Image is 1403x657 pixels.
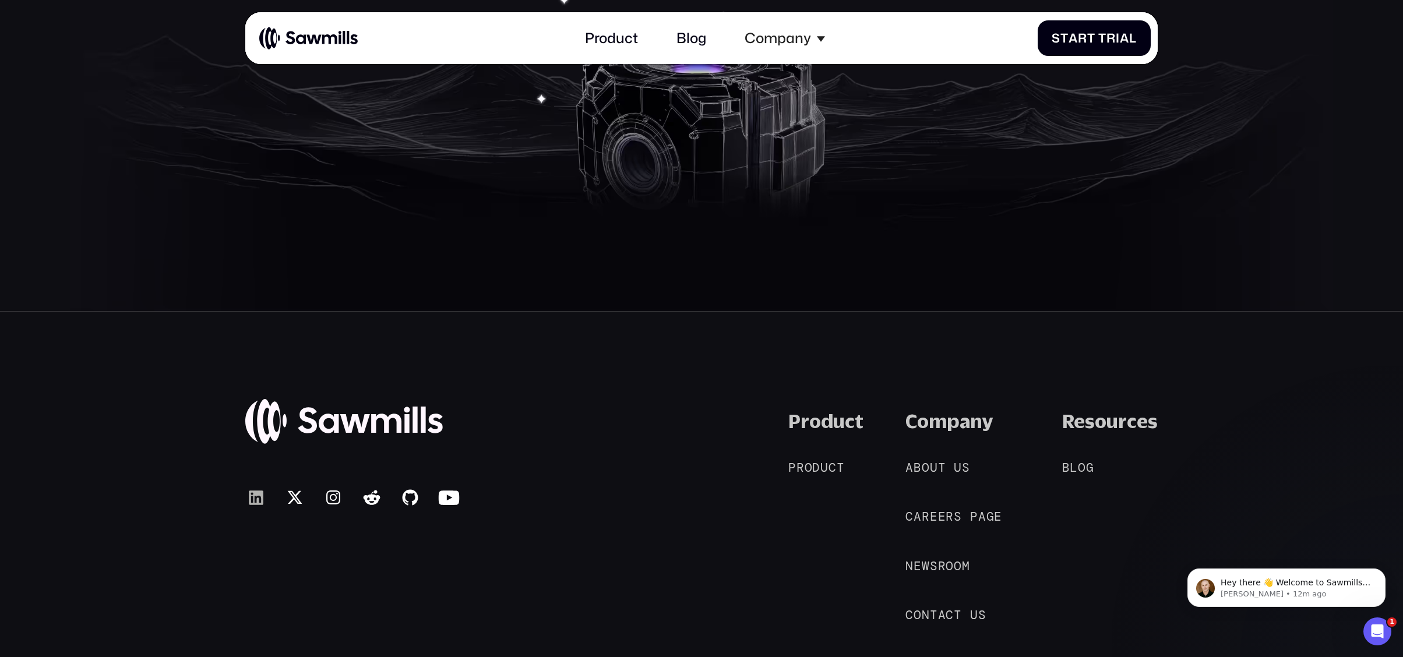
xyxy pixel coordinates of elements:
[946,559,954,574] span: o
[574,19,648,57] a: Product
[1120,31,1129,45] span: a
[1062,461,1070,475] span: B
[1363,617,1391,645] iframe: Intercom live chat
[905,508,1020,526] a: Careerspage
[922,608,930,623] span: n
[1087,31,1095,45] span: t
[1052,31,1060,45] span: S
[1038,20,1150,56] a: StartTrial
[905,409,993,433] div: Company
[914,608,922,623] span: o
[1098,31,1106,45] span: T
[905,459,988,476] a: Aboutus
[812,461,820,475] span: d
[1387,617,1397,627] span: 1
[938,608,946,623] span: a
[914,510,922,524] span: a
[930,461,938,475] span: u
[946,510,954,524] span: r
[788,459,862,476] a: Product
[922,559,930,574] span: w
[666,19,717,57] a: Blog
[1062,459,1112,476] a: Blog
[1129,31,1137,45] span: l
[954,608,962,623] span: t
[978,608,986,623] span: s
[829,461,837,475] span: c
[946,608,954,623] span: c
[970,510,978,524] span: p
[938,461,946,475] span: t
[905,510,914,524] span: C
[905,461,914,475] span: A
[796,461,805,475] span: r
[905,557,988,575] a: Newsroom
[986,510,995,524] span: g
[954,510,962,524] span: s
[994,510,1002,524] span: e
[962,461,970,475] span: s
[922,510,930,524] span: r
[788,461,796,475] span: P
[745,30,811,47] div: Company
[938,510,946,524] span: e
[1116,31,1120,45] span: i
[970,608,978,623] span: u
[1106,31,1116,45] span: r
[1070,461,1078,475] span: l
[930,510,938,524] span: e
[938,559,946,574] span: r
[914,559,922,574] span: e
[954,461,962,475] span: u
[962,559,970,574] span: m
[930,608,938,623] span: t
[788,409,863,433] div: Product
[837,461,845,475] span: t
[1062,409,1158,433] div: Resources
[978,510,986,524] span: a
[734,19,836,57] div: Company
[1086,461,1094,475] span: g
[930,559,938,574] span: s
[1078,31,1087,45] span: r
[905,608,914,623] span: C
[1060,31,1069,45] span: t
[805,461,813,475] span: o
[905,559,914,574] span: N
[820,461,829,475] span: u
[1069,31,1078,45] span: a
[1078,461,1086,475] span: o
[1170,544,1403,626] iframe: Intercom notifications message
[905,607,1004,624] a: Contactus
[954,559,962,574] span: o
[922,461,930,475] span: o
[914,461,922,475] span: b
